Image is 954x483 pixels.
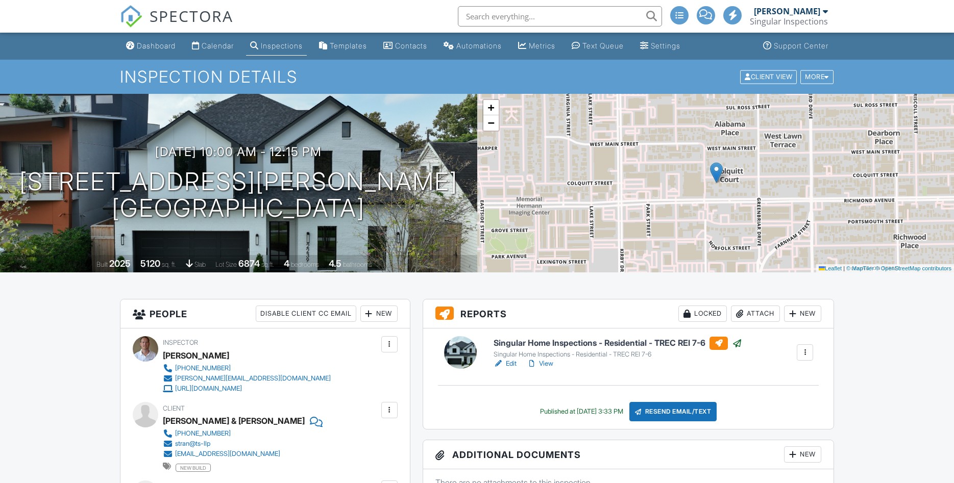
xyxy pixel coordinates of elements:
a: stran@ts-llp [163,439,314,449]
span: slab [194,261,206,268]
span: bathrooms [343,261,372,268]
span: Client [163,404,185,412]
div: stran@ts-llp [175,440,210,448]
div: [EMAIL_ADDRESS][DOMAIN_NAME] [175,450,280,458]
div: New [360,306,398,322]
div: Templates [330,41,367,50]
h3: Reports [423,299,834,328]
a: © OpenStreetMap contributors [875,265,951,271]
span: Inspector [163,339,198,346]
a: [PHONE_NUMBER] [163,363,331,373]
a: Metrics [514,37,559,56]
div: Singular Home Inspections - Residential - TREC REI 7-6 [494,350,742,359]
span: Lot Size [215,261,237,268]
div: More [800,70,834,84]
a: Support Center [759,37,833,56]
div: New [784,446,821,463]
div: Contacts [395,41,427,50]
a: Settings [636,37,684,56]
div: Client View [740,70,797,84]
div: Locked [678,306,727,322]
div: Text Queue [582,41,624,50]
div: [URL][DOMAIN_NAME] [175,385,242,393]
span: bedrooms [291,261,319,268]
img: Marker [710,162,723,183]
div: Settings [651,41,680,50]
div: Resend Email/Text [629,402,717,421]
a: Edit [494,359,517,369]
a: Text Queue [568,37,628,56]
a: View [527,359,553,369]
span: sq. ft. [162,261,176,268]
h6: Singular Home Inspections - Residential - TREC REI 7-6 [494,337,742,350]
div: 4.5 [329,258,341,269]
h3: Additional Documents [423,440,834,469]
a: SPECTORA [120,14,233,35]
a: Client View [739,72,799,80]
div: [PERSON_NAME] & [PERSON_NAME] [163,413,305,428]
span: + [487,101,494,114]
a: Zoom out [483,115,499,131]
h1: Inspection Details [120,68,835,86]
div: 5120 [140,258,160,269]
a: [URL][DOMAIN_NAME] [163,384,331,394]
div: Support Center [774,41,828,50]
a: [PHONE_NUMBER] [163,428,314,439]
div: [PERSON_NAME] [754,6,820,16]
span: sq.ft. [261,261,274,268]
span: SPECTORA [150,5,233,27]
h3: [DATE] 10:00 am - 12:15 pm [155,145,322,159]
a: © MapTiler [846,265,874,271]
a: Inspections [246,37,307,56]
input: Search everything... [458,6,662,27]
div: 6874 [238,258,260,269]
a: Calendar [188,37,238,56]
div: Attach [731,306,780,322]
div: Singular Inspections [750,16,828,27]
div: Metrics [529,41,555,50]
div: Dashboard [137,41,176,50]
div: [PERSON_NAME][EMAIL_ADDRESS][DOMAIN_NAME] [175,374,331,383]
div: Disable Client CC Email [256,306,356,322]
div: New [784,306,821,322]
a: Contacts [379,37,431,56]
div: Automations [456,41,502,50]
a: Dashboard [122,37,180,56]
a: Zoom in [483,100,499,115]
a: [EMAIL_ADDRESS][DOMAIN_NAME] [163,449,314,459]
div: [PERSON_NAME] [163,348,229,363]
a: Singular Home Inspections - Residential - TREC REI 7-6 Singular Home Inspections - Residential - ... [494,337,742,359]
div: Calendar [202,41,234,50]
a: Automations (Advanced) [439,37,506,56]
a: Leaflet [819,265,842,271]
span: | [843,265,845,271]
div: Inspections [261,41,303,50]
a: [PERSON_NAME][EMAIL_ADDRESS][DOMAIN_NAME] [163,373,331,384]
a: Templates [315,37,371,56]
div: Published at [DATE] 3:33 PM [540,408,623,416]
div: [PHONE_NUMBER] [175,429,231,438]
h1: [STREET_ADDRESS][PERSON_NAME] [GEOGRAPHIC_DATA] [19,168,458,222]
h3: People [120,299,410,328]
span: New Build [176,464,211,472]
img: The Best Home Inspection Software - Spectora [120,5,142,28]
div: [PHONE_NUMBER] [175,364,231,372]
span: Built [96,261,108,268]
div: 4 [284,258,289,269]
div: 2025 [109,258,131,269]
span: − [487,116,494,129]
